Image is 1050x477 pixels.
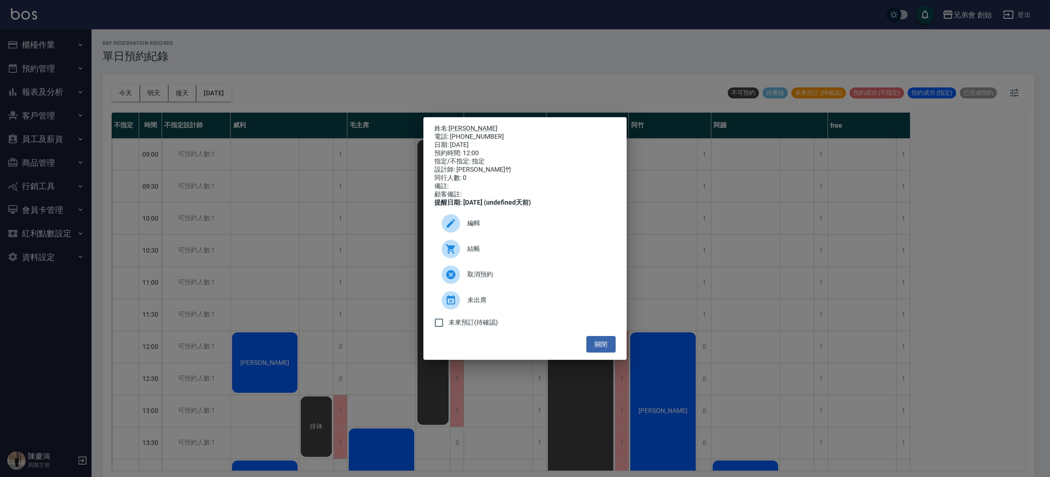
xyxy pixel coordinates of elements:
[434,199,616,207] div: 提醒日期: [DATE] (undefined天前)
[434,125,616,133] p: 姓名:
[449,125,498,132] a: [PERSON_NAME]
[434,157,616,166] div: 指定/不指定: 指定
[434,149,616,157] div: 預約時間: 12:00
[434,182,616,190] div: 備註:
[434,211,616,236] div: 編輯
[434,166,616,174] div: 設計師: [PERSON_NAME]竹
[586,336,616,353] button: 關閉
[467,270,608,279] span: 取消預約
[434,287,616,313] div: 未出席
[467,295,608,305] span: 未出席
[467,244,608,254] span: 結帳
[434,133,616,141] div: 電話: [PHONE_NUMBER]
[434,174,616,182] div: 同行人數: 0
[467,218,608,228] span: 編輯
[434,190,616,199] div: 顧客備註:
[449,318,498,327] span: 未來預訂(待確認)
[434,141,616,149] div: 日期: [DATE]
[434,262,616,287] div: 取消預約
[434,236,616,262] a: 結帳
